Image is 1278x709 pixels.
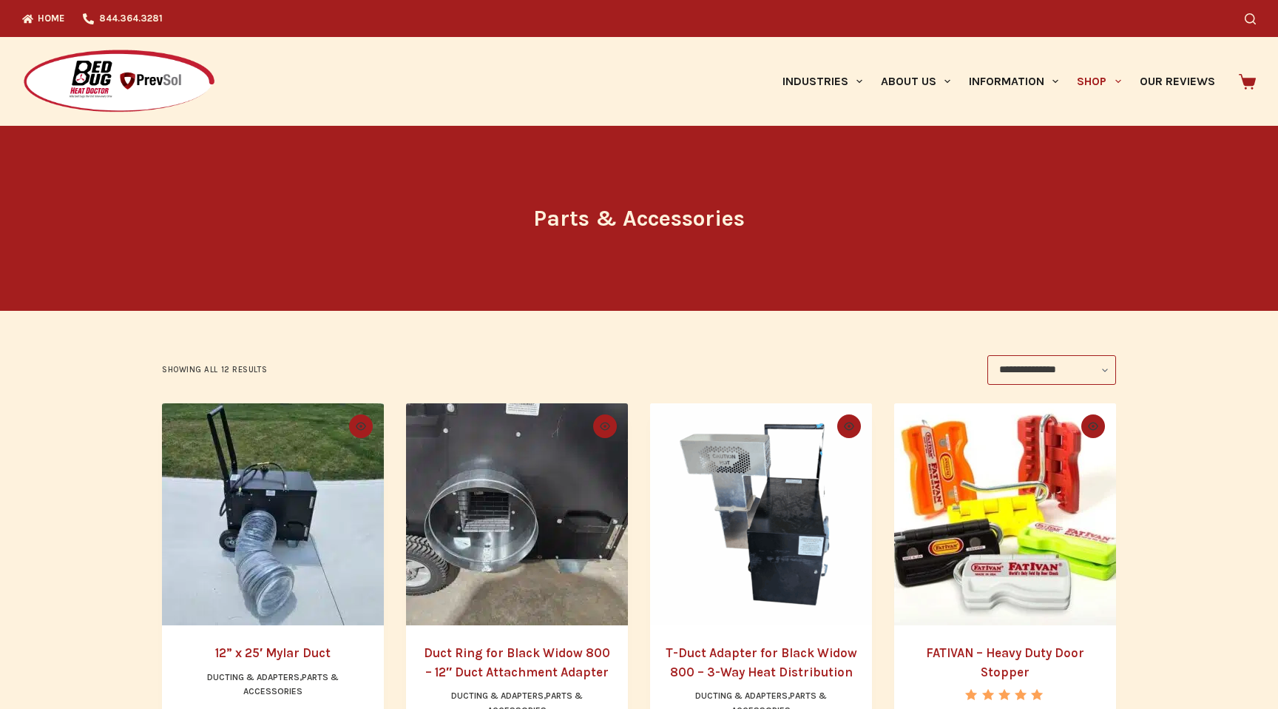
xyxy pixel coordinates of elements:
[666,645,857,679] a: T-Duct Adapter for Black Widow 800 – 3-Way Heat Distribution
[894,403,1116,625] img: FATIVAN - Heavy Duty Door Stopper
[162,403,384,625] picture: 20250617_135624
[1130,37,1224,126] a: Our Reviews
[894,403,1116,625] picture: SIX_SR._COLORS_1024x1024
[349,414,373,438] button: Quick view toggle
[162,403,384,625] a: 12” x 25' Mylar Duct
[837,414,861,438] button: Quick view toggle
[424,645,610,679] a: Duct Ring for Black Widow 800 – 12″ Duct Attachment Adapter
[1081,414,1105,438] button: Quick view toggle
[162,403,384,625] img: Mylar ducting attached to the Black Widow 800 Propane Heater using the duct ring
[1068,37,1130,126] a: Shop
[871,37,959,126] a: About Us
[177,671,369,700] li: ,
[162,363,267,377] p: Showing all 12 results
[22,49,216,115] img: Prevsol/Bed Bug Heat Doctor
[773,37,1224,126] nav: Primary
[1245,13,1256,24] button: Search
[695,690,788,701] a: Ducting & Adapters
[960,37,1068,126] a: Information
[362,202,916,235] h1: Parts & Accessories
[926,645,1084,679] a: FATIVAN – Heavy Duty Door Stopper
[451,690,544,701] a: Ducting & Adapters
[650,403,872,625] a: T-Duct Adapter for Black Widow 800 – 3-Way Heat Distribution
[987,355,1116,385] select: Shop order
[773,37,871,126] a: Industries
[215,645,331,660] a: 12” x 25′ Mylar Duct
[406,403,628,625] a: Duct Ring for Black Widow 800 – 12" Duct Attachment Adapter
[965,689,1044,700] div: Rated 5.00 out of 5
[593,414,617,438] button: Quick view toggle
[207,672,300,682] a: Ducting & Adapters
